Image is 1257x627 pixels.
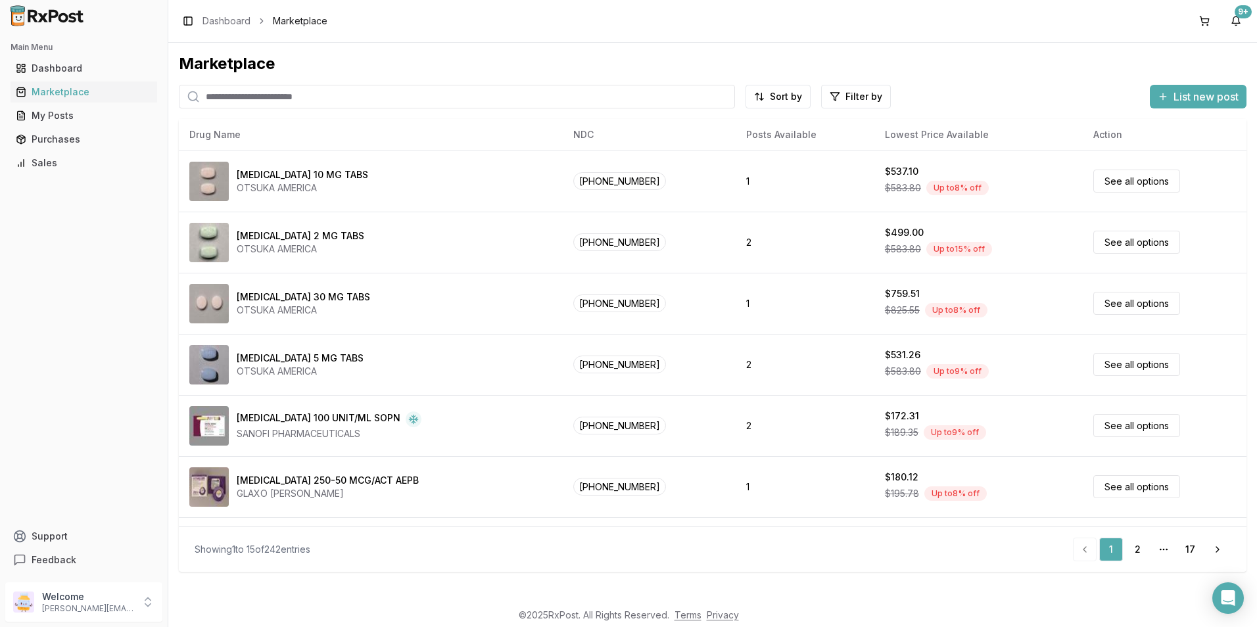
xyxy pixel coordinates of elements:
[573,233,666,251] span: [PHONE_NUMBER]
[1073,538,1231,561] nav: pagination
[1093,353,1180,376] a: See all options
[1212,582,1244,614] div: Open Intercom Messenger
[885,426,918,439] span: $189.35
[573,417,666,434] span: [PHONE_NUMBER]
[11,151,157,175] a: Sales
[1126,538,1149,561] a: 2
[885,409,919,423] div: $172.31
[573,356,666,373] span: [PHONE_NUMBER]
[5,152,162,174] button: Sales
[1093,231,1180,254] a: See all options
[845,90,882,103] span: Filter by
[237,290,370,304] div: [MEDICAL_DATA] 30 MG TABS
[926,181,989,195] div: Up to 8 % off
[5,524,162,548] button: Support
[237,181,368,195] div: OTSUKA AMERICA
[1083,119,1246,151] th: Action
[736,212,874,273] td: 2
[237,168,368,181] div: [MEDICAL_DATA] 10 MG TABS
[573,478,666,496] span: [PHONE_NUMBER]
[736,517,874,578] td: 2
[237,243,364,256] div: OTSUKA AMERICA
[1093,475,1180,498] a: See all options
[237,411,400,427] div: [MEDICAL_DATA] 100 UNIT/ML SOPN
[16,62,152,75] div: Dashboard
[16,109,152,122] div: My Posts
[16,85,152,99] div: Marketplace
[16,156,152,170] div: Sales
[189,467,229,507] img: Advair Diskus 250-50 MCG/ACT AEPB
[5,58,162,79] button: Dashboard
[1093,414,1180,437] a: See all options
[573,172,666,190] span: [PHONE_NUMBER]
[189,223,229,262] img: Abilify 2 MG TABS
[189,406,229,446] img: Admelog SoloStar 100 UNIT/ML SOPN
[924,486,987,501] div: Up to 8 % off
[885,348,920,361] div: $531.26
[1204,538,1231,561] a: Go to next page
[179,53,1246,74] div: Marketplace
[1178,538,1202,561] a: 17
[5,129,162,150] button: Purchases
[32,553,76,567] span: Feedback
[195,543,310,556] div: Showing 1 to 15 of 242 entries
[16,133,152,146] div: Purchases
[885,487,919,500] span: $195.78
[237,229,364,243] div: [MEDICAL_DATA] 2 MG TABS
[736,151,874,212] td: 1
[11,80,157,104] a: Marketplace
[5,105,162,126] button: My Posts
[179,119,563,151] th: Drug Name
[563,119,736,151] th: NDC
[237,487,419,500] div: GLAXO [PERSON_NAME]
[237,474,419,487] div: [MEDICAL_DATA] 250-50 MCG/ACT AEPB
[821,85,891,108] button: Filter by
[189,284,229,323] img: Abilify 30 MG TABS
[1093,170,1180,193] a: See all options
[5,548,162,572] button: Feedback
[885,243,921,256] span: $583.80
[926,242,992,256] div: Up to 15 % off
[924,425,986,440] div: Up to 9 % off
[885,226,924,239] div: $499.00
[736,273,874,334] td: 1
[189,162,229,201] img: Abilify 10 MG TABS
[885,165,918,178] div: $537.10
[13,592,34,613] img: User avatar
[573,294,666,312] span: [PHONE_NUMBER]
[885,471,918,484] div: $180.12
[237,427,421,440] div: SANOFI PHARMACEUTICALS
[675,609,701,620] a: Terms
[237,365,364,378] div: OTSUKA AMERICA
[885,304,920,317] span: $825.55
[707,609,739,620] a: Privacy
[736,456,874,517] td: 1
[1235,5,1252,18] div: 9+
[736,395,874,456] td: 2
[885,181,921,195] span: $583.80
[736,119,874,151] th: Posts Available
[42,590,133,603] p: Welcome
[237,304,370,317] div: OTSUKA AMERICA
[5,5,89,26] img: RxPost Logo
[1150,91,1246,104] a: List new post
[237,352,364,365] div: [MEDICAL_DATA] 5 MG TABS
[1093,292,1180,315] a: See all options
[11,42,157,53] h2: Main Menu
[1099,538,1123,561] a: 1
[925,303,987,317] div: Up to 8 % off
[1150,85,1246,108] button: List new post
[874,119,1083,151] th: Lowest Price Available
[273,14,327,28] span: Marketplace
[926,364,989,379] div: Up to 9 % off
[11,104,157,128] a: My Posts
[770,90,802,103] span: Sort by
[5,81,162,103] button: Marketplace
[11,57,157,80] a: Dashboard
[189,345,229,384] img: Abilify 5 MG TABS
[202,14,327,28] nav: breadcrumb
[42,603,133,614] p: [PERSON_NAME][EMAIL_ADDRESS][DOMAIN_NAME]
[1174,89,1239,104] span: List new post
[11,128,157,151] a: Purchases
[746,85,811,108] button: Sort by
